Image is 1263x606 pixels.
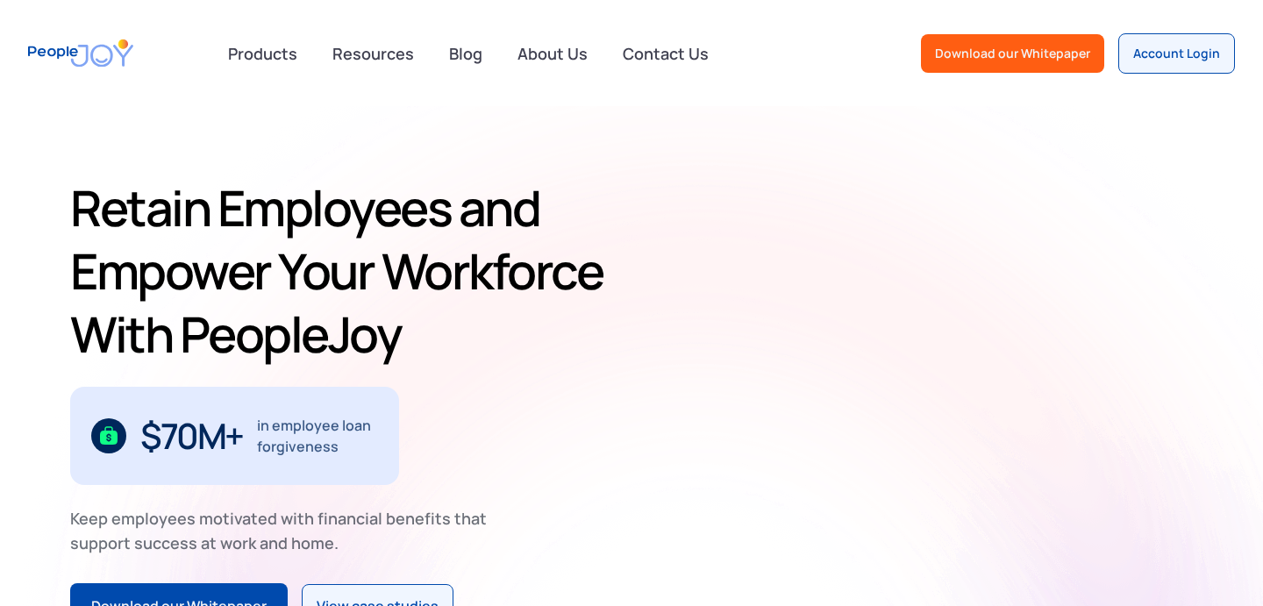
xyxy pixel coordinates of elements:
[1133,45,1220,62] div: Account Login
[921,34,1104,73] a: Download our Whitepaper
[70,506,502,555] div: Keep employees motivated with financial benefits that support success at work and home.
[28,28,133,78] a: home
[70,176,624,366] h1: Retain Employees and Empower Your Workforce With PeopleJoy
[218,36,308,71] div: Products
[322,34,425,73] a: Resources
[507,34,598,73] a: About Us
[257,415,379,457] div: in employee loan forgiveness
[70,387,399,485] div: 1 / 3
[612,34,719,73] a: Contact Us
[439,34,493,73] a: Blog
[140,422,243,450] div: $70M+
[1118,33,1235,74] a: Account Login
[935,45,1090,62] div: Download our Whitepaper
